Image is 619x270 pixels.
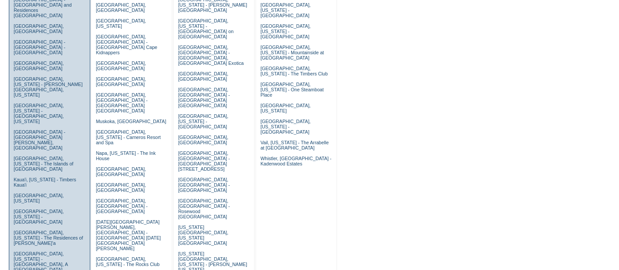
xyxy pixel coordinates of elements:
a: Whistler, [GEOGRAPHIC_DATA] - Kadenwood Estates [260,156,331,166]
a: [GEOGRAPHIC_DATA], [US_STATE] - [GEOGRAPHIC_DATA] [260,2,311,18]
a: Muskoka, [GEOGRAPHIC_DATA] [96,119,166,124]
a: [GEOGRAPHIC_DATA], [GEOGRAPHIC_DATA] [96,182,146,193]
a: [GEOGRAPHIC_DATA], [US_STATE] - [GEOGRAPHIC_DATA], [US_STATE] [14,103,64,124]
a: Napa, [US_STATE] - The Ink House [96,150,156,161]
a: [GEOGRAPHIC_DATA] - [GEOGRAPHIC_DATA] - [GEOGRAPHIC_DATA] [14,39,65,55]
a: [GEOGRAPHIC_DATA], [US_STATE] - Carneros Resort and Spa [96,129,161,145]
a: [GEOGRAPHIC_DATA], [GEOGRAPHIC_DATA] [14,60,64,71]
a: [GEOGRAPHIC_DATA], [GEOGRAPHIC_DATA] - [GEOGRAPHIC_DATA][STREET_ADDRESS] [178,150,230,172]
a: [GEOGRAPHIC_DATA], [US_STATE] [260,103,311,113]
a: [GEOGRAPHIC_DATA], [US_STATE] - One Steamboat Place [260,82,324,97]
a: [GEOGRAPHIC_DATA], [GEOGRAPHIC_DATA] [96,166,146,177]
a: [GEOGRAPHIC_DATA], [US_STATE] - [GEOGRAPHIC_DATA] [260,119,311,135]
a: [GEOGRAPHIC_DATA], [US_STATE] - [GEOGRAPHIC_DATA] on [GEOGRAPHIC_DATA] [178,18,234,39]
a: [DATE][GEOGRAPHIC_DATA][PERSON_NAME], [GEOGRAPHIC_DATA] - [GEOGRAPHIC_DATA] [DATE][GEOGRAPHIC_DAT... [96,219,161,251]
a: [GEOGRAPHIC_DATA], [GEOGRAPHIC_DATA] [96,2,146,13]
a: [GEOGRAPHIC_DATA], [US_STATE] - The Rocks Club [96,256,160,267]
a: Vail, [US_STATE] - The Arrabelle at [GEOGRAPHIC_DATA] [260,140,329,150]
a: [GEOGRAPHIC_DATA], [GEOGRAPHIC_DATA] [96,76,146,87]
a: [GEOGRAPHIC_DATA], [US_STATE] - The Islands of [GEOGRAPHIC_DATA] [14,156,74,172]
a: [GEOGRAPHIC_DATA], [GEOGRAPHIC_DATA] [96,60,146,71]
a: [GEOGRAPHIC_DATA], [US_STATE] [14,193,64,203]
a: [GEOGRAPHIC_DATA], [GEOGRAPHIC_DATA] - [GEOGRAPHIC_DATA] [GEOGRAPHIC_DATA] [96,92,148,113]
a: [GEOGRAPHIC_DATA], [US_STATE] - [GEOGRAPHIC_DATA] [260,23,311,39]
a: [GEOGRAPHIC_DATA], [GEOGRAPHIC_DATA] - [GEOGRAPHIC_DATA] [GEOGRAPHIC_DATA] [178,87,230,108]
a: [GEOGRAPHIC_DATA], [US_STATE] [96,18,146,29]
a: [GEOGRAPHIC_DATA], [GEOGRAPHIC_DATA] [178,71,228,82]
a: [GEOGRAPHIC_DATA], [US_STATE] - The Residences of [PERSON_NAME]'a [14,230,83,246]
a: [GEOGRAPHIC_DATA], [GEOGRAPHIC_DATA] - [GEOGRAPHIC_DATA] [96,198,148,214]
a: [GEOGRAPHIC_DATA], [GEOGRAPHIC_DATA] - [GEOGRAPHIC_DATA], [GEOGRAPHIC_DATA] Exotica [178,45,244,66]
a: [GEOGRAPHIC_DATA], [GEOGRAPHIC_DATA] - [GEOGRAPHIC_DATA] Cape Kidnappers [96,34,157,55]
a: [GEOGRAPHIC_DATA], [US_STATE] - Mountainside at [GEOGRAPHIC_DATA] [260,45,324,60]
a: [GEOGRAPHIC_DATA], [US_STATE] - The Timbers Club [260,66,328,76]
a: [GEOGRAPHIC_DATA], [US_STATE] - [GEOGRAPHIC_DATA] [14,209,64,225]
a: [GEOGRAPHIC_DATA], [US_STATE] - [PERSON_NAME][GEOGRAPHIC_DATA], [US_STATE] [14,76,83,97]
a: [GEOGRAPHIC_DATA], [GEOGRAPHIC_DATA] [178,135,228,145]
a: [GEOGRAPHIC_DATA], [GEOGRAPHIC_DATA] - [GEOGRAPHIC_DATA] [178,177,230,193]
a: [GEOGRAPHIC_DATA], [GEOGRAPHIC_DATA] - Rosewood [GEOGRAPHIC_DATA] [178,198,230,219]
a: [GEOGRAPHIC_DATA] - [GEOGRAPHIC_DATA][PERSON_NAME], [GEOGRAPHIC_DATA] [14,129,65,150]
a: [US_STATE][GEOGRAPHIC_DATA], [US_STATE][GEOGRAPHIC_DATA] [178,225,228,246]
a: [GEOGRAPHIC_DATA], [GEOGRAPHIC_DATA] [14,23,64,34]
a: Kaua'i, [US_STATE] - Timbers Kaua'i [14,177,76,187]
a: [GEOGRAPHIC_DATA], [US_STATE] - [GEOGRAPHIC_DATA] [178,113,228,129]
